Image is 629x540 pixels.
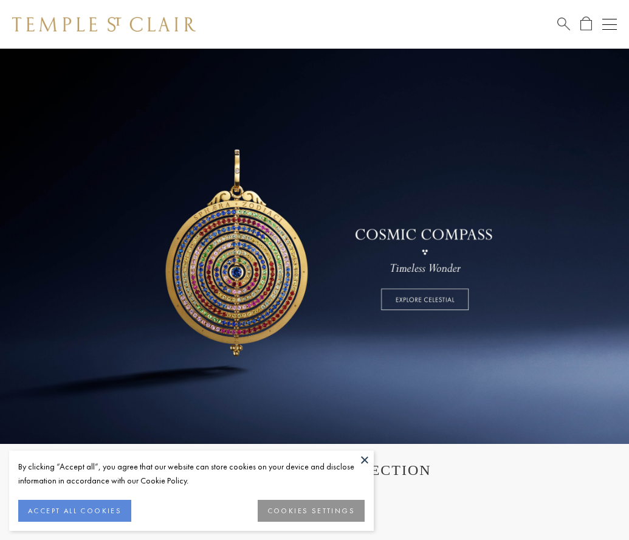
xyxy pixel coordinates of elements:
img: Temple St. Clair [12,17,196,32]
a: Open Shopping Bag [580,16,592,32]
button: Open navigation [602,17,617,32]
div: By clicking “Accept all”, you agree that our website can store cookies on your device and disclos... [18,460,365,488]
a: Search [557,16,570,32]
button: ACCEPT ALL COOKIES [18,500,131,522]
button: COOKIES SETTINGS [258,500,365,522]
